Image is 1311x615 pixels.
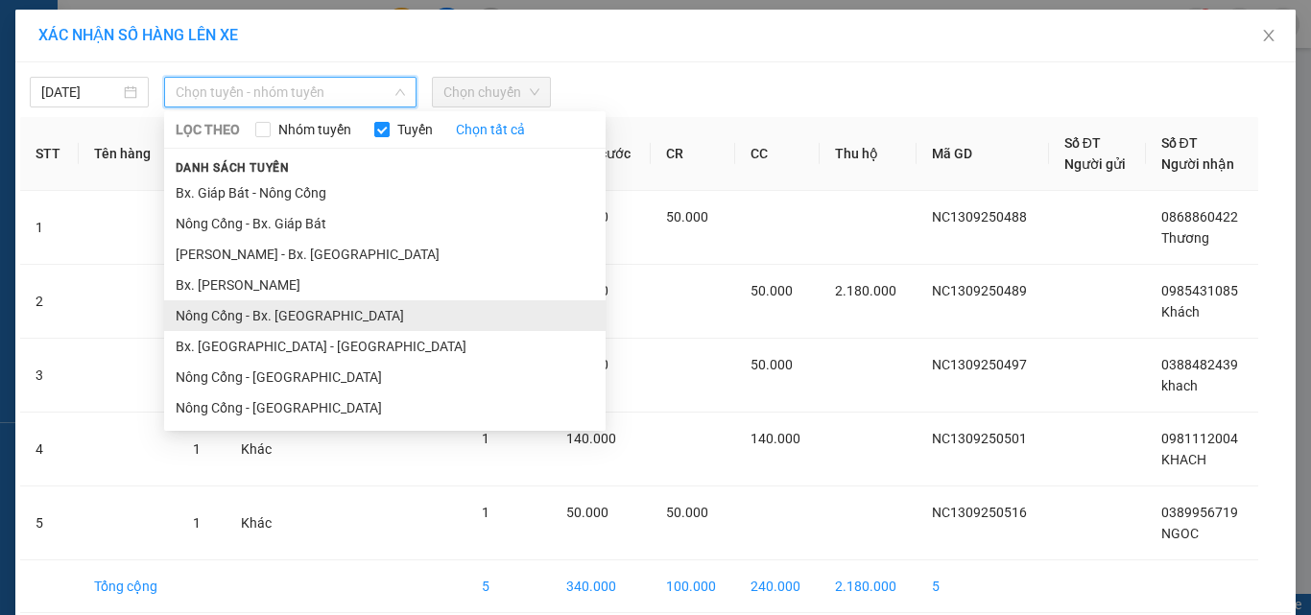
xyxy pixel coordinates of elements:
[1161,230,1209,246] span: Thương
[820,560,917,613] td: 2.180.000
[1161,505,1238,520] span: 0389956719
[666,209,708,225] span: 50.000
[164,159,301,177] span: Danh sách tuyến
[20,486,79,560] td: 5
[20,339,79,413] td: 3
[163,78,278,98] span: NC1309250532
[566,431,616,446] span: 140.000
[164,331,606,362] li: Bx. [GEOGRAPHIC_DATA] - [GEOGRAPHIC_DATA]
[1161,156,1234,172] span: Người nhận
[1161,452,1206,467] span: KHACH
[164,208,606,239] li: Nông Cống - Bx. Giáp Bát
[751,431,800,446] span: 140.000
[820,117,917,191] th: Thu hộ
[1161,135,1198,151] span: Số ĐT
[48,106,153,147] strong: PHIẾU BIÊN NHẬN
[79,117,178,191] th: Tên hàng
[751,357,793,372] span: 50.000
[1161,378,1198,393] span: khach
[917,117,1049,191] th: Mã GD
[164,270,606,300] li: Bx. [PERSON_NAME]
[932,283,1027,298] span: NC1309250489
[394,86,406,98] span: down
[932,357,1027,372] span: NC1309250497
[932,505,1027,520] span: NC1309250516
[193,441,201,457] span: 1
[164,362,606,392] li: Nông Cống - [GEOGRAPHIC_DATA]
[651,560,735,613] td: 100.000
[20,413,79,486] td: 4
[193,515,201,531] span: 1
[1161,304,1200,319] span: Khách
[1161,431,1238,446] span: 0981112004
[10,56,38,123] img: logo
[20,117,79,191] th: STT
[917,560,1049,613] td: 5
[164,392,606,423] li: Nông Cống - [GEOGRAPHIC_DATA]
[20,265,79,339] td: 2
[1161,209,1238,225] span: 0868860422
[390,119,441,140] span: Tuyến
[40,15,161,78] strong: CHUYỂN PHÁT NHANH ĐÔNG LÝ
[20,191,79,265] td: 1
[735,560,820,613] td: 240.000
[835,283,896,298] span: 2.180.000
[79,560,178,613] td: Tổng cộng
[1064,135,1101,151] span: Số ĐT
[482,431,489,446] span: 1
[751,283,793,298] span: 50.000
[176,78,405,106] span: Chọn tuyến - nhóm tuyến
[666,505,708,520] span: 50.000
[932,209,1027,225] span: NC1309250488
[164,300,606,331] li: Nông Cống - Bx. [GEOGRAPHIC_DATA]
[735,117,820,191] th: CC
[38,26,238,44] span: XÁC NHẬN SỐ HÀNG LÊN XE
[466,560,550,613] td: 5
[1261,28,1276,43] span: close
[271,119,359,140] span: Nhóm tuyến
[41,82,120,103] input: 13/09/2025
[1161,283,1238,298] span: 0985431085
[456,119,525,140] a: Chọn tất cả
[1161,357,1238,372] span: 0388482439
[566,505,608,520] span: 50.000
[443,78,539,106] span: Chọn chuyến
[1242,10,1296,63] button: Close
[1064,156,1126,172] span: Người gửi
[651,117,735,191] th: CR
[164,177,606,208] li: Bx. Giáp Bát - Nông Cống
[226,486,290,560] td: Khác
[482,505,489,520] span: 1
[67,82,130,102] span: SĐT XE
[1161,526,1199,541] span: NGOC
[932,431,1027,446] span: NC1309250501
[176,119,240,140] span: LỌC THEO
[551,560,651,613] td: 340.000
[164,239,606,270] li: [PERSON_NAME] - Bx. [GEOGRAPHIC_DATA]
[226,413,290,486] td: Khác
